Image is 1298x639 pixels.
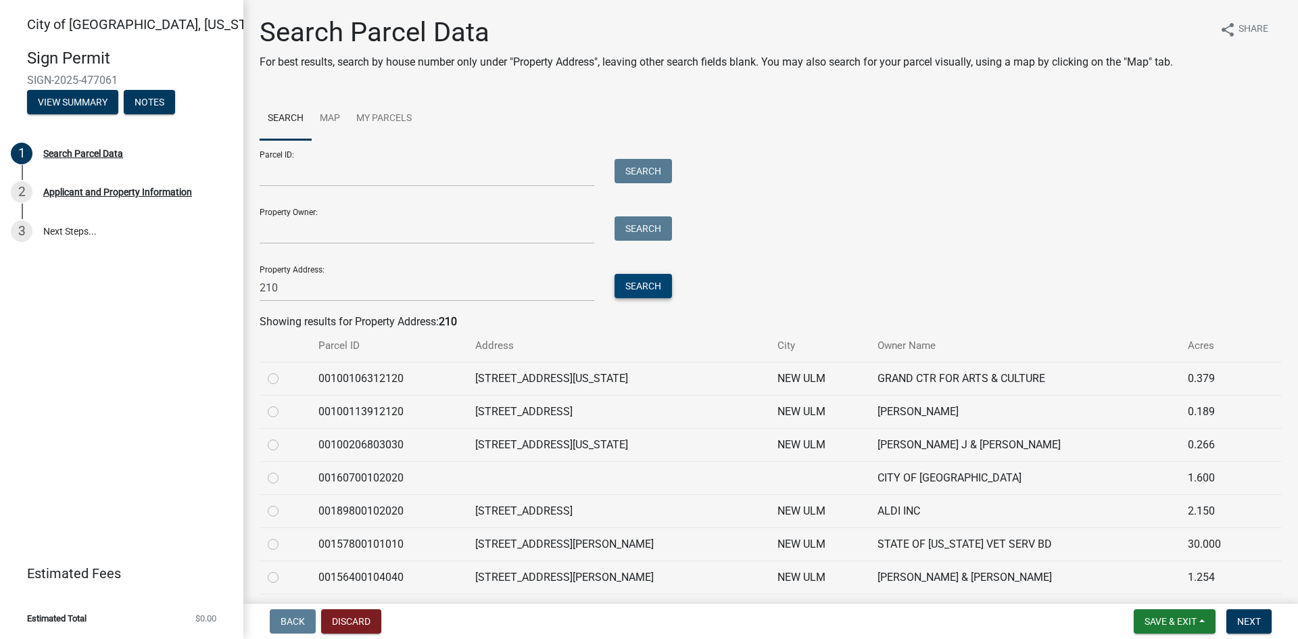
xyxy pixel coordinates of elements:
td: 00189800102020 [310,494,468,527]
button: View Summary [27,90,118,114]
a: My Parcels [348,97,420,141]
th: Owner Name [869,330,1180,362]
strong: 210 [439,315,457,328]
td: 2.150 [1180,594,1256,627]
a: Estimated Fees [11,560,222,587]
td: NEW ULM [769,494,869,527]
button: Notes [124,90,175,114]
span: Save & Exit [1145,616,1197,627]
h4: Sign Permit [27,49,233,68]
a: Map [312,97,348,141]
td: [PERSON_NAME] & [PERSON_NAME] [869,561,1180,594]
wm-modal-confirm: Notes [124,97,175,108]
td: NEW ULM [769,395,869,428]
td: 00100106312120 [310,362,468,395]
div: 2 [11,181,32,203]
th: Address [467,330,769,362]
td: ALDI INC [869,494,1180,527]
i: share [1220,22,1236,38]
td: NEW ULM [769,527,869,561]
td: 00160700102020 [310,461,468,494]
th: City [769,330,869,362]
button: Search [615,159,672,183]
span: Next [1237,616,1261,627]
td: 0.266 [1180,428,1256,461]
div: 1 [11,143,32,164]
td: 0.379 [1180,362,1256,395]
span: $0.00 [195,614,216,623]
td: [STREET_ADDRESS] [467,395,769,428]
td: STATE OF [US_STATE] VET SERV BD [869,527,1180,561]
td: 00100113912120 [310,395,468,428]
div: 3 [11,220,32,242]
td: CITY OF [GEOGRAPHIC_DATA] [869,461,1180,494]
button: Search [615,216,672,241]
div: Applicant and Property Information [43,187,192,197]
td: 00189800101010 [310,594,468,627]
td: NEW ULM [769,594,869,627]
a: Search [260,97,312,141]
td: 00156400104040 [310,561,468,594]
td: [STREET_ADDRESS][US_STATE] [467,428,769,461]
td: 00100206803030 [310,428,468,461]
span: Estimated Total [27,614,87,623]
td: 1.254 [1180,561,1256,594]
button: Search [615,274,672,298]
span: City of [GEOGRAPHIC_DATA], [US_STATE] [27,16,273,32]
td: 1.600 [1180,461,1256,494]
td: [STREET_ADDRESS] [467,594,769,627]
button: Back [270,609,316,634]
button: Discard [321,609,381,634]
th: Acres [1180,330,1256,362]
td: ALDI INC [869,594,1180,627]
td: NEW ULM [769,561,869,594]
button: Next [1226,609,1272,634]
td: 00157800101010 [310,527,468,561]
wm-modal-confirm: Summary [27,97,118,108]
p: For best results, search by house number only under "Property Address", leaving other search fiel... [260,54,1173,70]
td: 0.189 [1180,395,1256,428]
span: Share [1239,22,1268,38]
td: NEW ULM [769,428,869,461]
td: [PERSON_NAME] J & [PERSON_NAME] [869,428,1180,461]
td: NEW ULM [769,362,869,395]
td: [STREET_ADDRESS][PERSON_NAME] [467,561,769,594]
button: shareShare [1209,16,1279,43]
span: SIGN-2025-477061 [27,74,216,87]
td: [STREET_ADDRESS][PERSON_NAME] [467,527,769,561]
button: Save & Exit [1134,609,1216,634]
div: Search Parcel Data [43,149,123,158]
td: GRAND CTR FOR ARTS & CULTURE [869,362,1180,395]
td: 30.000 [1180,527,1256,561]
span: Back [281,616,305,627]
td: [STREET_ADDRESS] [467,494,769,527]
td: [PERSON_NAME] [869,395,1180,428]
td: 2.150 [1180,494,1256,527]
th: Parcel ID [310,330,468,362]
td: [STREET_ADDRESS][US_STATE] [467,362,769,395]
div: Showing results for Property Address: [260,314,1282,330]
h1: Search Parcel Data [260,16,1173,49]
